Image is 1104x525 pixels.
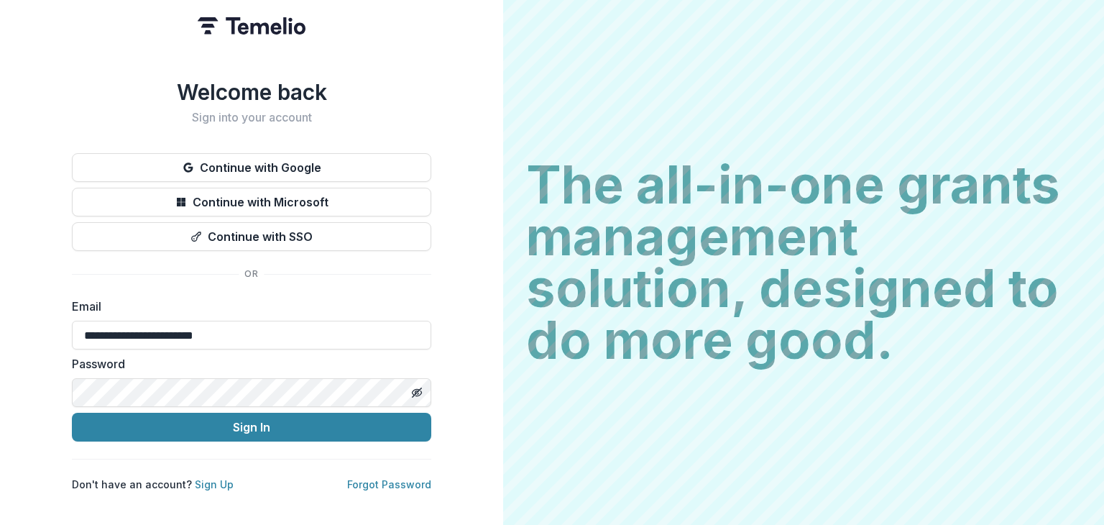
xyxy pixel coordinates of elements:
a: Sign Up [195,478,234,490]
button: Toggle password visibility [405,381,428,404]
button: Continue with SSO [72,222,431,251]
button: Continue with Google [72,153,431,182]
button: Continue with Microsoft [72,188,431,216]
label: Email [72,298,423,315]
a: Forgot Password [347,478,431,490]
button: Sign In [72,413,431,442]
img: Temelio [198,17,305,35]
h1: Welcome back [72,79,431,105]
p: Don't have an account? [72,477,234,492]
h2: Sign into your account [72,111,431,124]
label: Password [72,355,423,373]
